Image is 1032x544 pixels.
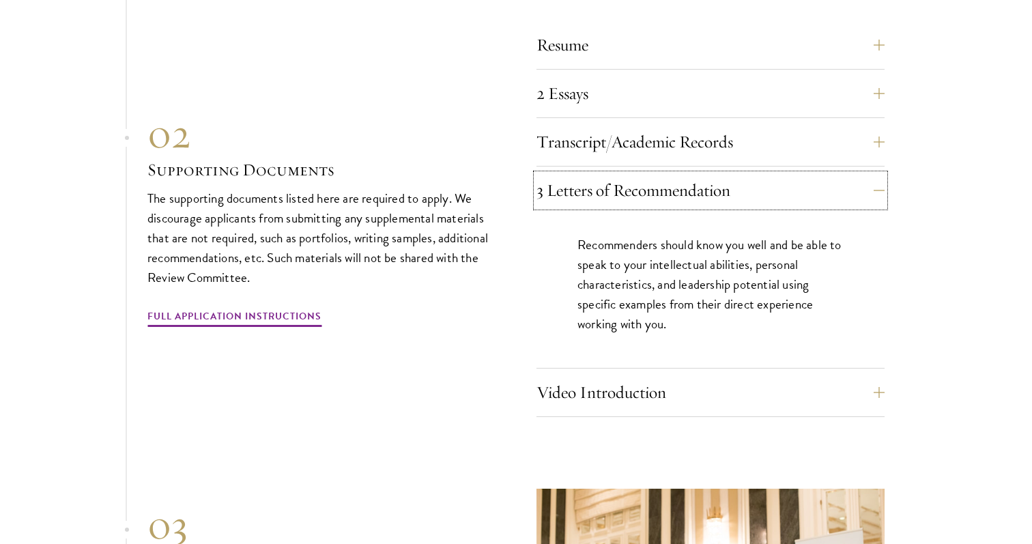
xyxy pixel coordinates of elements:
button: Resume [536,29,885,61]
button: Video Introduction [536,376,885,409]
button: 2 Essays [536,77,885,110]
button: 3 Letters of Recommendation [536,174,885,207]
p: Recommenders should know you well and be able to speak to your intellectual abilities, personal c... [577,235,844,334]
a: Full Application Instructions [147,308,321,329]
button: Transcript/Academic Records [536,126,885,158]
h3: Supporting Documents [147,158,496,182]
p: The supporting documents listed here are required to apply. We discourage applicants from submitt... [147,188,496,287]
div: 02 [147,109,496,158]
